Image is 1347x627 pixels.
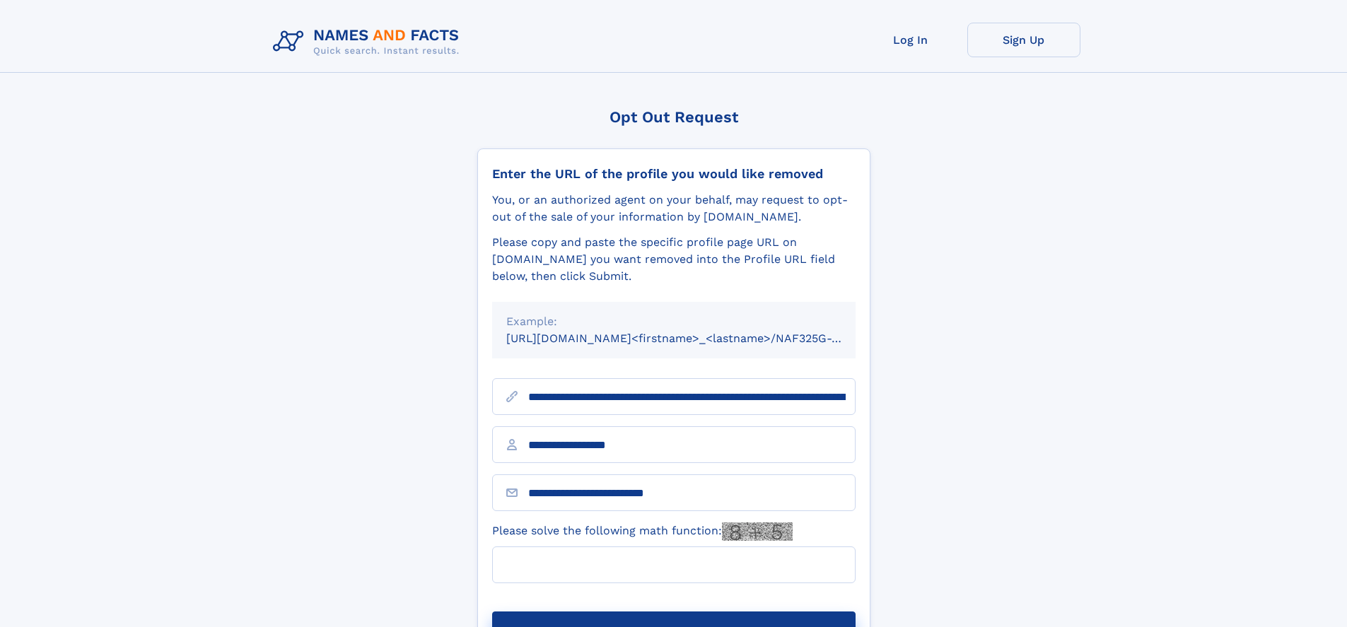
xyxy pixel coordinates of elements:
label: Please solve the following math function: [492,522,793,541]
small: [URL][DOMAIN_NAME]<firstname>_<lastname>/NAF325G-xxxxxxxx [506,332,882,345]
div: Example: [506,313,841,330]
div: Please copy and paste the specific profile page URL on [DOMAIN_NAME] you want removed into the Pr... [492,234,856,285]
div: Enter the URL of the profile you would like removed [492,166,856,182]
a: Log In [854,23,967,57]
img: Logo Names and Facts [267,23,471,61]
div: You, or an authorized agent on your behalf, may request to opt-out of the sale of your informatio... [492,192,856,225]
a: Sign Up [967,23,1080,57]
div: Opt Out Request [477,108,870,126]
